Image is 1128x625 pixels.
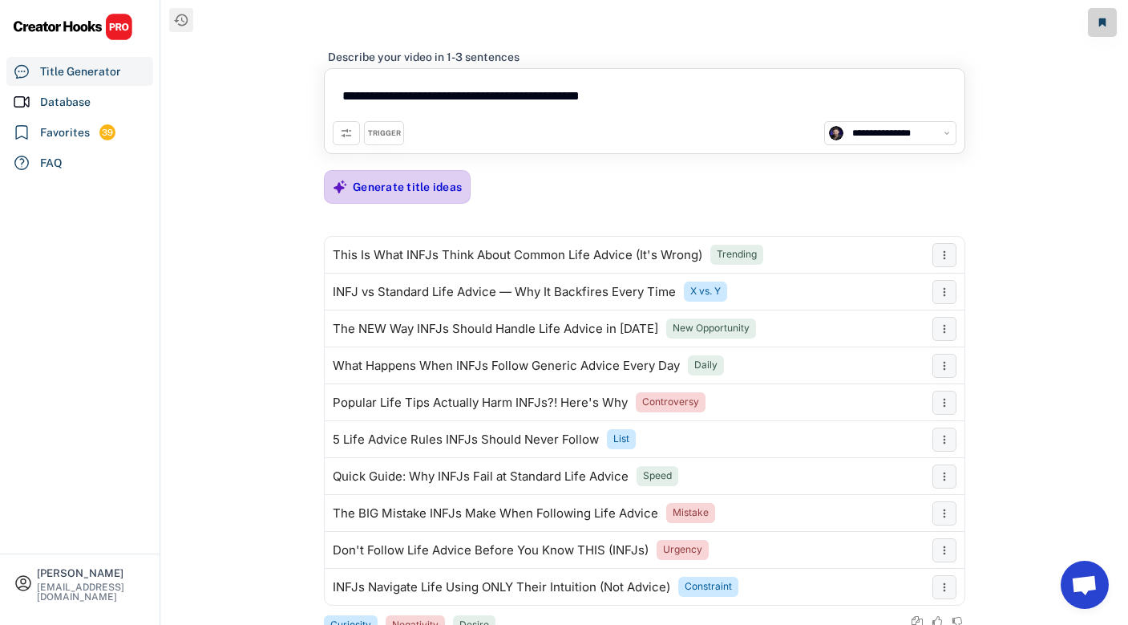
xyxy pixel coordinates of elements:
[333,359,680,372] div: What Happens When INFJs Follow Generic Advice Every Day
[99,126,115,140] div: 39
[333,470,629,483] div: Quick Guide: Why INFJs Fail at Standard Life Advice
[333,396,628,409] div: Popular Life Tips Actually Harm INFJs?! Here's Why
[40,155,63,172] div: FAQ
[673,506,709,520] div: Mistake
[613,432,629,446] div: List
[40,63,121,80] div: Title Generator
[1061,561,1109,609] a: Open chat
[368,128,401,139] div: TRIGGER
[333,581,670,594] div: INFJs Navigate Life Using ONLY Their Intuition (Not Advice)
[333,249,702,262] div: This Is What INFJs Think About Common Life Advice (It's Wrong)
[694,359,718,372] div: Daily
[829,126,843,140] img: channels4_profile.jpg
[37,568,146,578] div: [PERSON_NAME]
[13,13,133,41] img: CHPRO%20Logo.svg
[643,469,672,483] div: Speed
[333,323,658,335] div: The NEW Way INFJs Should Handle Life Advice in [DATE]
[685,580,732,594] div: Constraint
[663,543,702,557] div: Urgency
[673,322,750,335] div: New Opportunity
[642,396,699,409] div: Controversy
[333,286,676,298] div: INFJ vs Standard Life Advice — Why It Backfires Every Time
[40,94,91,111] div: Database
[40,124,90,141] div: Favorites
[333,544,649,557] div: Don't Follow Life Advice Before You Know THIS (INFJs)
[333,433,599,446] div: 5 Life Advice Rules INFJs Should Never Follow
[717,248,757,262] div: Trending
[333,507,658,520] div: The BIG Mistake INFJs Make When Following Life Advice
[37,582,146,602] div: [EMAIL_ADDRESS][DOMAIN_NAME]
[328,50,520,64] div: Describe your video in 1-3 sentences
[353,180,462,194] div: Generate title ideas
[690,285,721,298] div: X vs. Y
